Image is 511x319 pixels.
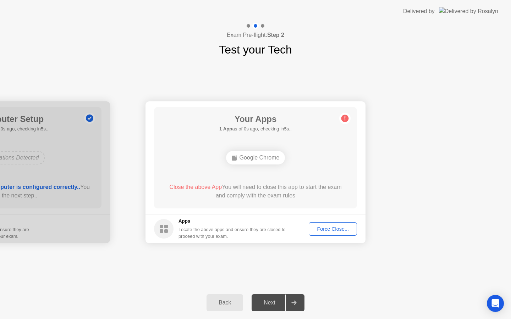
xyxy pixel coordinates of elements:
[219,113,292,125] h1: Your Apps
[309,222,357,236] button: Force Close...
[252,294,304,311] button: Next
[207,294,243,311] button: Back
[209,300,241,306] div: Back
[219,125,292,133] h5: as of 0s ago, checking in5s..
[219,41,292,58] h1: Test your Tech
[178,218,286,225] h5: Apps
[164,183,347,200] div: You will need to close this app to start the exam and comply with the exam rules
[178,226,286,240] div: Locate the above apps and ensure they are closed to proceed with your exam.
[403,7,435,16] div: Delivered by
[439,7,498,15] img: Delivered by Rosalyn
[226,151,285,164] div: Google Chrome
[267,32,284,38] b: Step 2
[311,226,355,232] div: Force Close...
[254,300,285,306] div: Next
[169,184,222,190] span: Close the above App
[227,31,284,39] h4: Exam Pre-flight:
[487,295,504,312] div: Open Intercom Messenger
[219,126,232,131] b: 1 App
